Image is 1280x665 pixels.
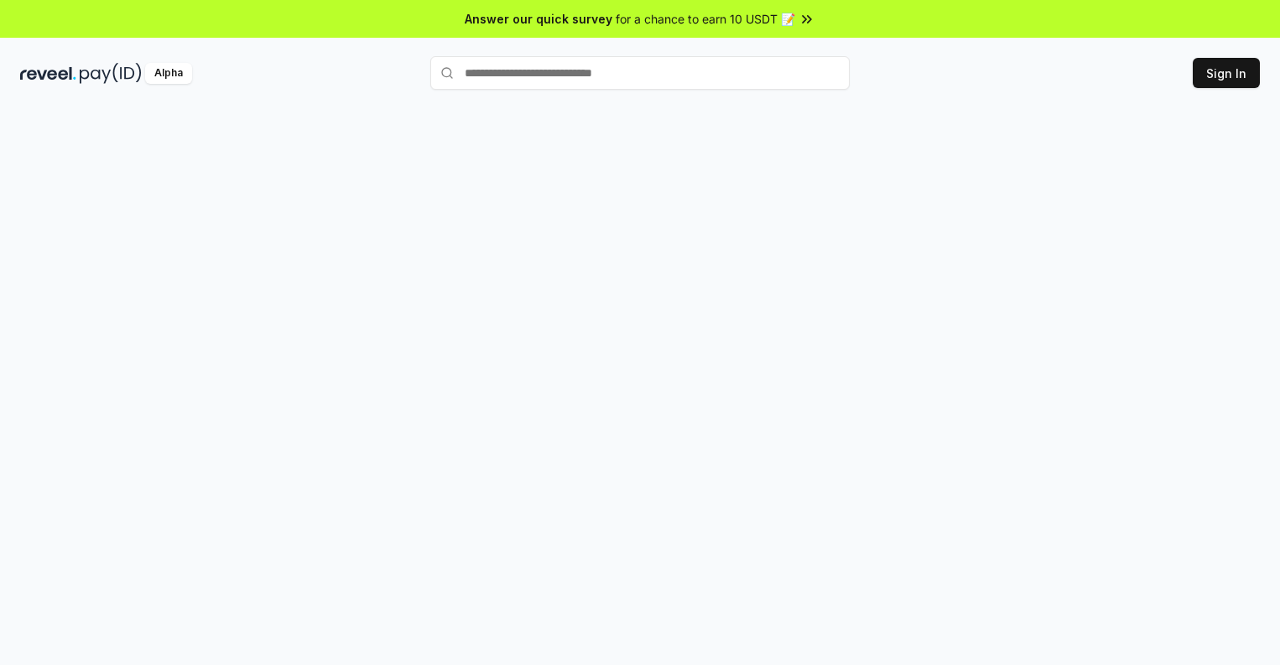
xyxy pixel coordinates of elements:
[20,63,76,84] img: reveel_dark
[145,63,192,84] div: Alpha
[1193,58,1260,88] button: Sign In
[465,10,612,28] span: Answer our quick survey
[80,63,142,84] img: pay_id
[616,10,795,28] span: for a chance to earn 10 USDT 📝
